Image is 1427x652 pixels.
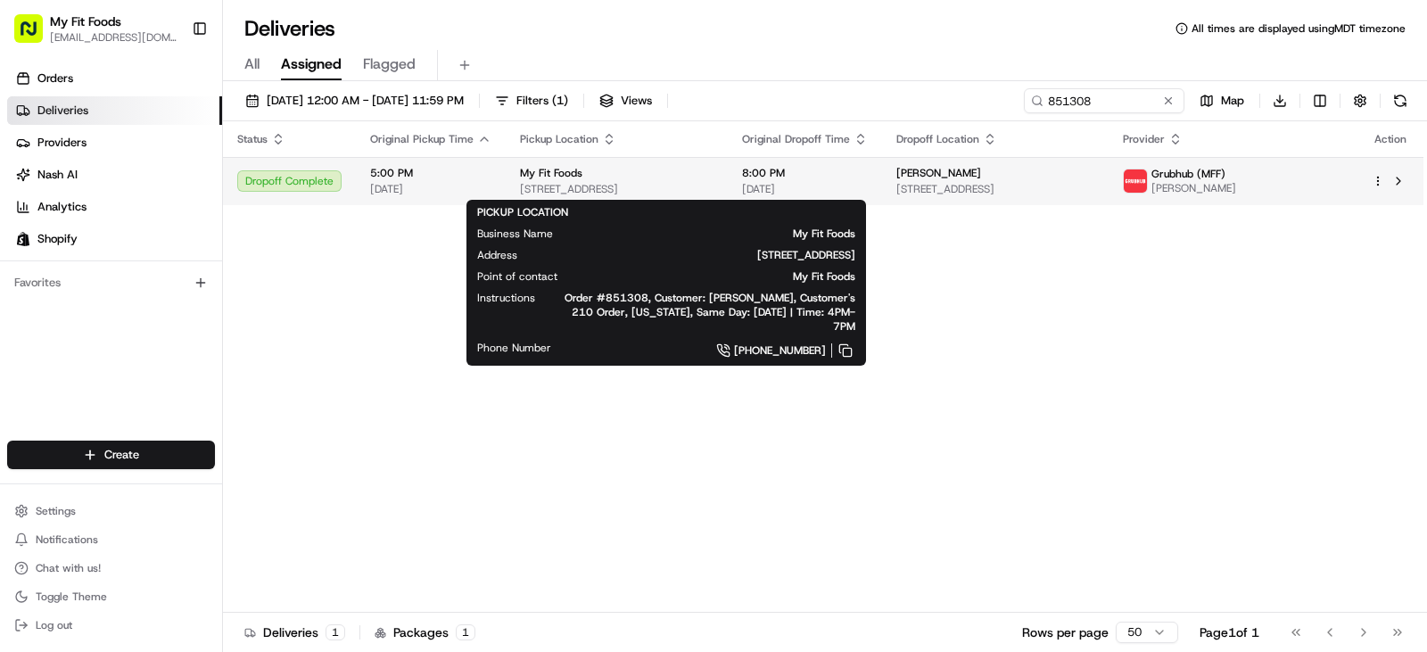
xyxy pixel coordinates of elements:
[7,441,215,469] button: Create
[50,30,177,45] button: [EMAIL_ADDRESS][DOMAIN_NAME]
[1372,132,1409,146] div: Action
[586,269,855,284] span: My Fit Foods
[18,352,32,367] div: 📗
[80,188,245,202] div: We're available if you need us!
[1221,93,1244,109] span: Map
[896,182,1094,196] span: [STREET_ADDRESS]
[477,205,568,219] span: PICKUP LOCATION
[591,88,660,113] button: Views
[487,88,576,113] button: Filters(1)
[621,93,652,109] span: Views
[516,93,568,109] span: Filters
[1192,88,1252,113] button: Map
[37,170,70,202] img: 8571987876998_91fb9ceb93ad5c398215_72.jpg
[244,14,335,43] h1: Deliveries
[7,613,215,638] button: Log out
[742,166,868,180] span: 8:00 PM
[144,343,293,376] a: 💻API Documentation
[375,623,475,641] div: Packages
[477,341,551,355] span: Phone Number
[7,499,215,524] button: Settings
[37,167,78,183] span: Nash AI
[7,225,222,253] a: Shopify
[734,343,826,358] span: [PHONE_NUMBER]
[477,248,517,262] span: Address
[1151,167,1225,181] span: Grubhub (MFF)
[7,584,215,609] button: Toggle Theme
[237,88,472,113] button: [DATE] 12:00 AM - [DATE] 11:59 PM
[36,504,76,518] span: Settings
[552,93,568,109] span: ( 1 )
[520,132,598,146] span: Pickup Location
[7,193,222,221] a: Analytics
[126,393,216,408] a: Powered byPylon
[1192,21,1406,36] span: All times are displayed using MDT timezone
[37,231,78,247] span: Shopify
[363,54,416,75] span: Flagged
[37,103,88,119] span: Deliveries
[36,561,101,575] span: Chat with us!
[18,18,54,54] img: Nash
[7,556,215,581] button: Chat with us!
[267,93,464,109] span: [DATE] 12:00 AM - [DATE] 11:59 PM
[244,623,345,641] div: Deliveries
[36,351,136,368] span: Knowledge Base
[326,624,345,640] div: 1
[151,352,165,367] div: 💻
[742,132,850,146] span: Original Dropoff Time
[564,291,855,334] span: Order #851308, Customer: [PERSON_NAME], Customer's 210 Order, [US_STATE], Same Day: [DATE] | Time...
[203,276,240,291] span: [DATE]
[1024,88,1184,113] input: Type to search
[7,527,215,552] button: Notifications
[281,54,342,75] span: Assigned
[36,277,50,292] img: 1736555255976-a54dd68f-1ca7-489b-9aae-adbdc363a1c4
[18,71,325,100] p: Welcome 👋
[55,276,190,291] span: Wisdom [PERSON_NAME]
[370,132,474,146] span: Original Pickup Time
[370,166,491,180] span: 5:00 PM
[370,182,491,196] span: [DATE]
[37,199,87,215] span: Analytics
[16,232,30,246] img: Shopify logo
[18,232,114,246] div: Past conversations
[7,268,215,297] div: Favorites
[37,135,87,151] span: Providers
[1151,181,1236,195] span: [PERSON_NAME]
[1388,88,1413,113] button: Refresh
[7,128,222,157] a: Providers
[896,166,981,180] span: [PERSON_NAME]
[36,532,98,547] span: Notifications
[1124,169,1147,193] img: 5e692f75ce7d37001a5d71f1
[477,291,535,305] span: Instructions
[896,132,979,146] span: Dropoff Location
[1123,132,1165,146] span: Provider
[18,170,50,202] img: 1736555255976-a54dd68f-1ca7-489b-9aae-adbdc363a1c4
[80,170,293,188] div: Start new chat
[237,132,268,146] span: Status
[104,447,139,463] span: Create
[244,54,260,75] span: All
[1022,623,1109,641] p: Rows per page
[194,276,200,291] span: •
[36,618,72,632] span: Log out
[37,70,73,87] span: Orders
[477,269,557,284] span: Point of contact
[477,227,553,241] span: Business Name
[46,115,294,134] input: Clear
[50,12,121,30] button: My Fit Foods
[742,182,868,196] span: [DATE]
[7,64,222,93] a: Orders
[1200,623,1259,641] div: Page 1 of 1
[520,182,713,196] span: [STREET_ADDRESS]
[11,343,144,376] a: 📗Knowledge Base
[456,624,475,640] div: 1
[36,590,107,604] span: Toggle Theme
[7,7,185,50] button: My Fit Foods[EMAIL_ADDRESS][DOMAIN_NAME]
[169,351,286,368] span: API Documentation
[177,394,216,408] span: Pylon
[18,260,46,294] img: Wisdom Oko
[546,248,855,262] span: [STREET_ADDRESS]
[303,176,325,197] button: Start new chat
[276,228,325,250] button: See all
